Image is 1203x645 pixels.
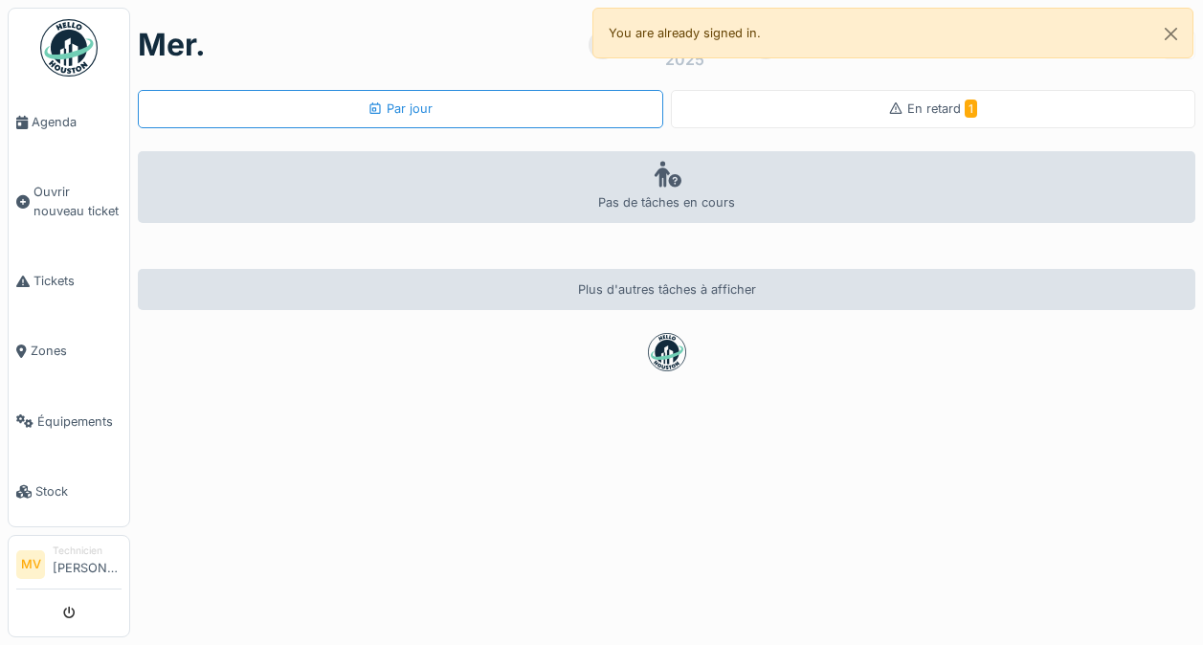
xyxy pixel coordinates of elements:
div: Par jour [368,100,433,118]
a: Agenda [9,87,129,157]
span: Zones [31,342,122,360]
a: Stock [9,456,129,526]
div: Technicien [53,544,122,558]
div: Pas de tâches en cours [138,151,1195,223]
img: Badge_color-CXgf-gQk.svg [40,19,98,77]
div: You are already signed in. [592,8,1194,58]
span: Agenda [32,113,122,131]
a: Zones [9,316,129,386]
a: Équipements [9,387,129,456]
img: badge-BVDL4wpA.svg [648,333,686,371]
div: 2025 [665,48,704,71]
a: MV Technicien[PERSON_NAME] [16,544,122,589]
h1: mer. [138,27,206,63]
span: Tickets [33,272,122,290]
span: Équipements [37,412,122,431]
a: Ouvrir nouveau ticket [9,157,129,246]
span: Ouvrir nouveau ticket [33,183,122,219]
li: [PERSON_NAME] [53,544,122,585]
div: Plus d'autres tâches à afficher [138,269,1195,310]
span: Stock [35,482,122,500]
span: En retard [907,101,977,116]
span: 1 [965,100,977,118]
a: Tickets [9,246,129,316]
li: MV [16,550,45,579]
button: Close [1149,9,1192,59]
